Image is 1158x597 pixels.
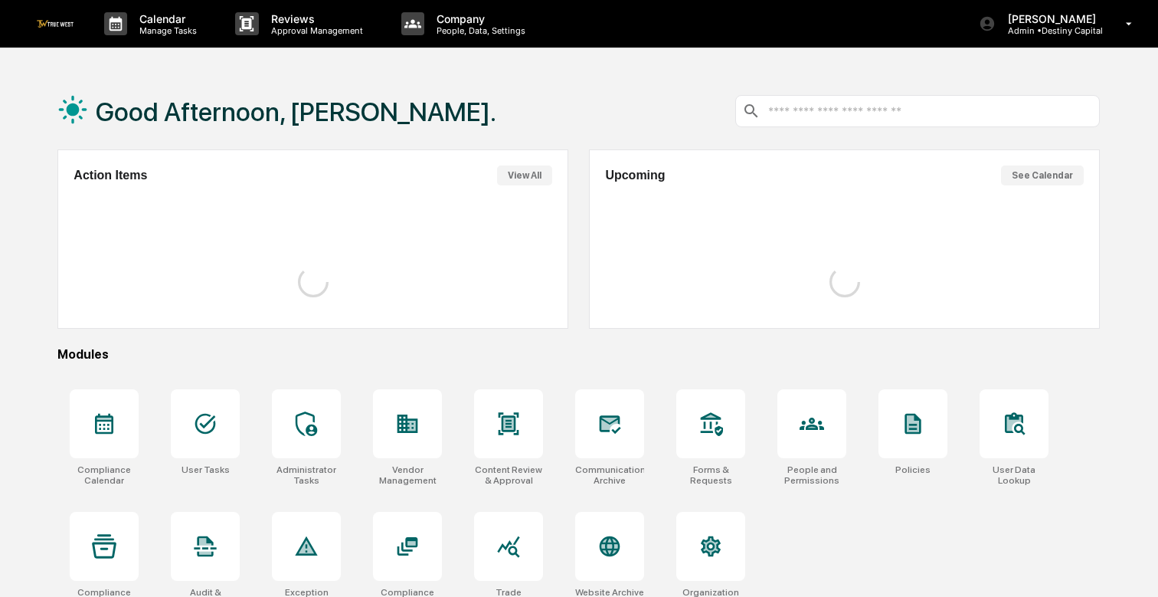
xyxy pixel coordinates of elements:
[272,464,341,486] div: Administrator Tasks
[605,169,665,182] h2: Upcoming
[182,464,230,475] div: User Tasks
[996,12,1104,25] p: [PERSON_NAME]
[259,25,371,36] p: Approval Management
[127,12,204,25] p: Calendar
[96,97,496,127] h1: Good Afternoon, [PERSON_NAME].
[424,25,533,36] p: People, Data, Settings
[259,12,371,25] p: Reviews
[57,347,1100,362] div: Modules
[996,25,1104,36] p: Admin • Destiny Capital
[70,464,139,486] div: Compliance Calendar
[777,464,846,486] div: People and Permissions
[497,166,552,185] button: View All
[474,464,543,486] div: Content Review & Approval
[980,464,1048,486] div: User Data Lookup
[373,464,442,486] div: Vendor Management
[1001,166,1084,185] button: See Calendar
[895,464,931,475] div: Policies
[127,25,204,36] p: Manage Tasks
[37,20,74,27] img: logo
[424,12,533,25] p: Company
[575,464,644,486] div: Communications Archive
[74,169,147,182] h2: Action Items
[676,464,745,486] div: Forms & Requests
